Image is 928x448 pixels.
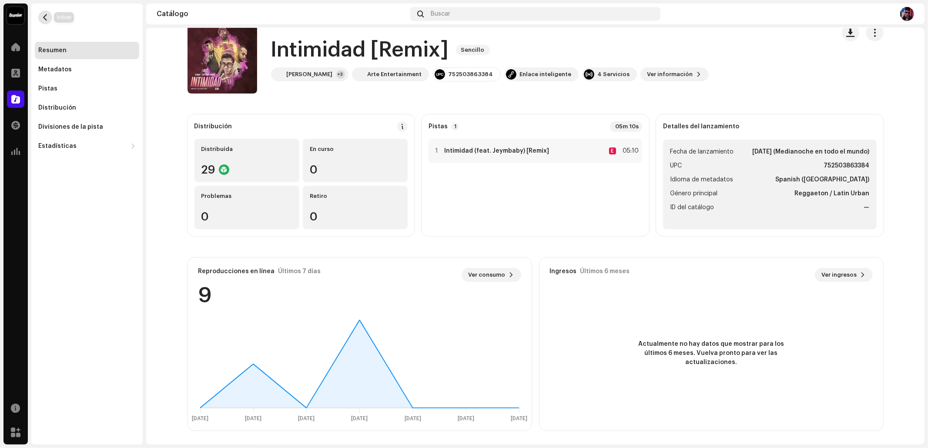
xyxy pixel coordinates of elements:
button: Ver ingresos [815,268,873,282]
text: [DATE] [404,416,421,421]
span: UPC [670,160,682,171]
span: Actualmente no hay datos que mostrar para los últimos 6 meses. Vuelva pronto para ver las actuali... [633,340,790,367]
strong: 752503863384 [824,160,870,171]
span: ID del catálogo [670,202,714,213]
span: Fecha de lanzamiento [670,147,734,157]
img: e5cf8365-dcbf-4c90-85ff-8932e4e90153 [900,7,914,21]
span: Ver ingresos [822,266,857,284]
img: adaccb32-8f2b-4cc5-bf11-ed6ebbbd76ad [354,69,364,80]
div: 05m 10s [610,121,642,132]
h1: Intimidad [Remix] [271,36,449,64]
div: +3 [336,70,345,79]
span: Género principal [670,188,717,199]
div: Catálogo [157,10,407,17]
strong: Spanish ([GEOGRAPHIC_DATA]) [776,174,870,185]
span: Ver consumo [469,266,506,284]
div: Resumen [38,47,67,54]
div: [PERSON_NAME] [287,71,333,78]
re-m-nav-item: Pistas [35,80,139,97]
p-badge: 1 [451,123,459,130]
text: [DATE] [511,416,527,421]
div: Retiro [310,193,401,200]
re-m-nav-item: Divisiones de la pista [35,118,139,136]
div: Distribuída [201,146,292,153]
div: Estadísticas [38,143,77,150]
div: Ingresos [550,268,577,275]
strong: [DATE] (Medianoche en todo el mundo) [753,147,870,157]
span: Idioma de metadatos [670,174,733,185]
div: Últimos 6 meses [580,268,630,275]
div: Últimos 7 días [278,268,321,275]
text: [DATE] [351,416,368,421]
strong: Reggaeton / Latin Urban [795,188,870,199]
div: Divisiones de la pista [38,124,103,130]
span: Ver información [647,66,693,83]
div: E [609,147,616,154]
img: d6fd99a5-80b2-4111-aa70-c73f197a9c86 [273,69,283,80]
div: Pistas [38,85,57,92]
text: [DATE] [298,416,315,421]
div: 05:10 [620,146,639,156]
text: [DATE] [457,416,474,421]
button: Ver información [640,67,709,81]
text: [DATE] [192,416,208,421]
button: Ver consumo [462,268,521,282]
span: Buscar [431,10,450,17]
strong: Detalles del lanzamiento [663,123,739,130]
span: Sencillo [456,45,490,55]
div: En curso [310,146,401,153]
re-m-nav-dropdown: Estadísticas [35,137,139,155]
div: Arte Entertainment [368,71,422,78]
text: [DATE] [245,416,261,421]
img: 10370c6a-d0e2-4592-b8a2-38f444b0ca44 [7,7,24,24]
div: 752503863384 [449,71,493,78]
div: 4 Servicios [598,71,630,78]
re-m-nav-item: Distribución [35,99,139,117]
div: Reproducciones en línea [198,268,275,275]
div: Problemas [201,193,292,200]
div: Distribución [38,104,76,111]
re-m-nav-item: Metadatos [35,61,139,78]
strong: — [864,202,870,213]
div: Distribución [194,123,232,130]
strong: Pistas [429,123,448,130]
div: Metadatos [38,66,72,73]
re-m-nav-item: Resumen [35,42,139,59]
strong: Intimidad (feat. Jeymbaby) [Remix] [444,147,549,154]
div: Enlace inteligente [520,71,572,78]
